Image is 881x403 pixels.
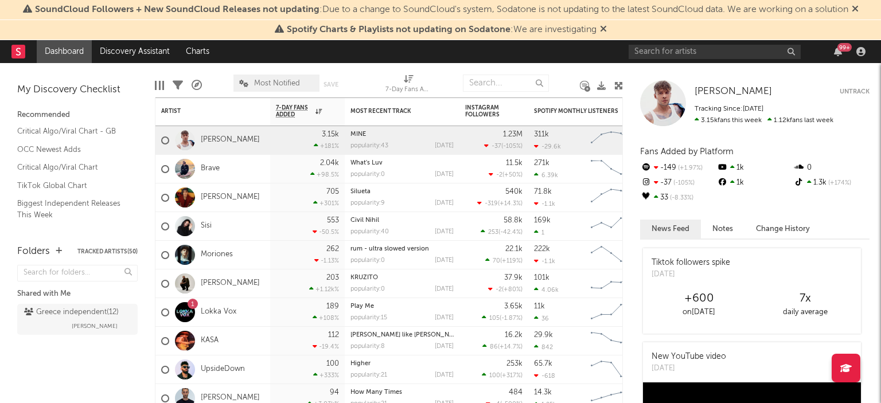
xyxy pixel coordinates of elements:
[504,274,523,281] div: 37.9k
[482,371,523,379] div: ( )
[201,164,220,174] a: Brave
[586,183,637,212] svg: Chart title
[24,306,119,319] div: Greece independent ( 12 )
[840,86,870,97] button: Untrack
[640,190,716,205] div: 33
[640,175,716,190] div: -37
[192,69,202,102] div: A&R Pipeline
[629,45,801,59] input: Search for artists
[752,292,858,306] div: 7 x
[489,315,500,322] span: 105
[701,220,744,238] button: Notes
[488,229,498,236] span: 253
[201,393,260,403] a: [PERSON_NAME]
[490,344,498,350] span: 86
[330,389,339,396] div: 94
[17,143,126,156] a: OCC Newest Adds
[161,108,247,115] div: Artist
[314,142,339,150] div: +181 %
[500,201,521,207] span: +14.3 %
[477,199,523,207] div: ( )
[534,171,558,179] div: 6.39k
[586,298,637,327] svg: Chart title
[586,155,637,183] svg: Chart title
[326,360,339,367] div: 100
[350,303,454,310] div: Play Me
[17,161,126,174] a: Critical Algo/Viral Chart
[35,5,848,14] span: : Due to a change to SoundCloud's system, Sodatone is not updating to the latest SoundCloud data....
[385,69,431,102] div: 7-Day Fans Added (7-Day Fans Added)
[326,303,339,310] div: 189
[350,229,389,235] div: popularity: 40
[852,5,859,14] span: Dismiss
[326,274,339,281] div: 203
[201,307,236,317] a: Lokka Vox
[17,179,126,192] a: TikTok Global Chart
[435,171,454,178] div: [DATE]
[534,200,555,208] div: -1.1k
[350,332,454,338] div: Winters like Summers
[201,193,260,202] a: [PERSON_NAME]
[350,361,454,367] div: Higher
[534,315,549,322] div: 36
[201,365,245,374] a: UpsideDown
[652,269,730,280] div: [DATE]
[350,143,388,149] div: popularity: 43
[463,75,549,92] input: Search...
[509,389,523,396] div: 484
[350,315,387,321] div: popularity: 15
[435,200,454,206] div: [DATE]
[435,315,454,321] div: [DATE]
[350,343,385,350] div: popularity: 8
[17,83,138,97] div: My Discovery Checklist
[646,292,752,306] div: +600
[77,249,138,255] button: Tracked Artists(50)
[640,147,734,156] span: Fans Added by Platform
[502,258,521,264] span: +119 %
[695,87,772,96] span: [PERSON_NAME]
[313,314,339,322] div: +108 %
[695,105,763,112] span: Tracking Since: [DATE]
[435,286,454,292] div: [DATE]
[504,303,523,310] div: 3.65k
[37,40,92,63] a: Dashboard
[534,303,545,310] div: 11k
[17,125,126,138] a: Critical Algo/Viral Chart - GB
[506,159,523,167] div: 11.5k
[534,229,544,236] div: 1
[350,257,385,264] div: popularity: 0
[313,371,339,379] div: +333 %
[586,212,637,241] svg: Chart title
[534,217,551,224] div: 169k
[201,250,233,260] a: Moriones
[350,286,385,292] div: popularity: 0
[534,360,552,367] div: 65.7k
[672,180,695,186] span: -105 %
[496,172,502,178] span: -2
[534,343,553,351] div: 842
[350,275,454,281] div: KRUZITO
[506,360,523,367] div: 253k
[314,257,339,264] div: -1.13 %
[17,304,138,335] a: Greece independent(12)[PERSON_NAME]
[534,143,561,150] div: -29.6k
[504,172,521,178] span: +50 %
[435,229,454,235] div: [DATE]
[320,159,339,167] div: 2.04k
[326,245,339,253] div: 262
[505,245,523,253] div: 22.1k
[201,279,260,288] a: [PERSON_NAME]
[482,343,523,350] div: ( )
[501,315,521,322] span: -1.87 %
[350,246,429,252] a: rum - ultra slowed version
[489,373,500,379] span: 100
[481,228,523,236] div: ( )
[534,159,549,167] div: 271k
[326,188,339,195] div: 705
[350,108,436,115] div: Most Recent Track
[827,180,851,186] span: +174 %
[17,108,138,122] div: Recommended
[350,160,383,166] a: What's Luv
[503,143,521,150] span: -105 %
[496,287,502,293] span: -2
